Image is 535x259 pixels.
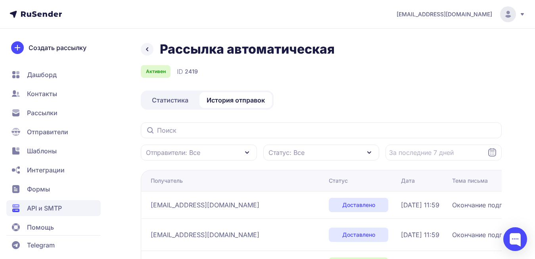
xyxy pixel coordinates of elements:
input: Datepicker input [385,145,502,160]
span: Интеграции [27,165,65,175]
span: Отправители: Все [146,148,200,157]
span: Создать рассылку [29,43,86,52]
span: API и SMTP [27,203,62,213]
span: Доставлено [342,201,375,209]
span: Окончание подписки [452,230,517,240]
span: [EMAIL_ADDRESS][DOMAIN_NAME] [151,230,259,240]
span: Контакты [27,89,57,99]
a: Telegram [6,237,101,253]
span: Дашборд [27,70,57,79]
a: История отправок [199,92,272,108]
span: Активен [146,68,166,75]
span: История отправок [207,95,265,105]
span: 2419 [185,68,198,75]
span: Статус: Все [268,148,305,157]
h1: Рассылка автоматическая [160,41,335,57]
span: Telegram [27,240,55,250]
span: Статистика [152,95,188,105]
div: ID [177,67,198,76]
div: Получатель [151,177,183,185]
span: Шаблоны [27,146,57,156]
span: Помощь [27,222,54,232]
span: [DATE] 11:59 [401,230,439,240]
div: Дата [401,177,415,185]
span: Рассылки [27,108,58,118]
span: Формы [27,184,50,194]
a: Статистика [142,92,198,108]
span: [EMAIL_ADDRESS][DOMAIN_NAME] [397,10,492,18]
span: Окончание подписки [452,200,517,210]
span: [DATE] 11:59 [401,200,439,210]
div: Статус [329,177,348,185]
span: [EMAIL_ADDRESS][DOMAIN_NAME] [151,200,259,210]
input: Поиск [141,122,502,138]
span: Отправители [27,127,68,137]
div: Тема письма [452,177,488,185]
span: Доставлено [342,231,375,239]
